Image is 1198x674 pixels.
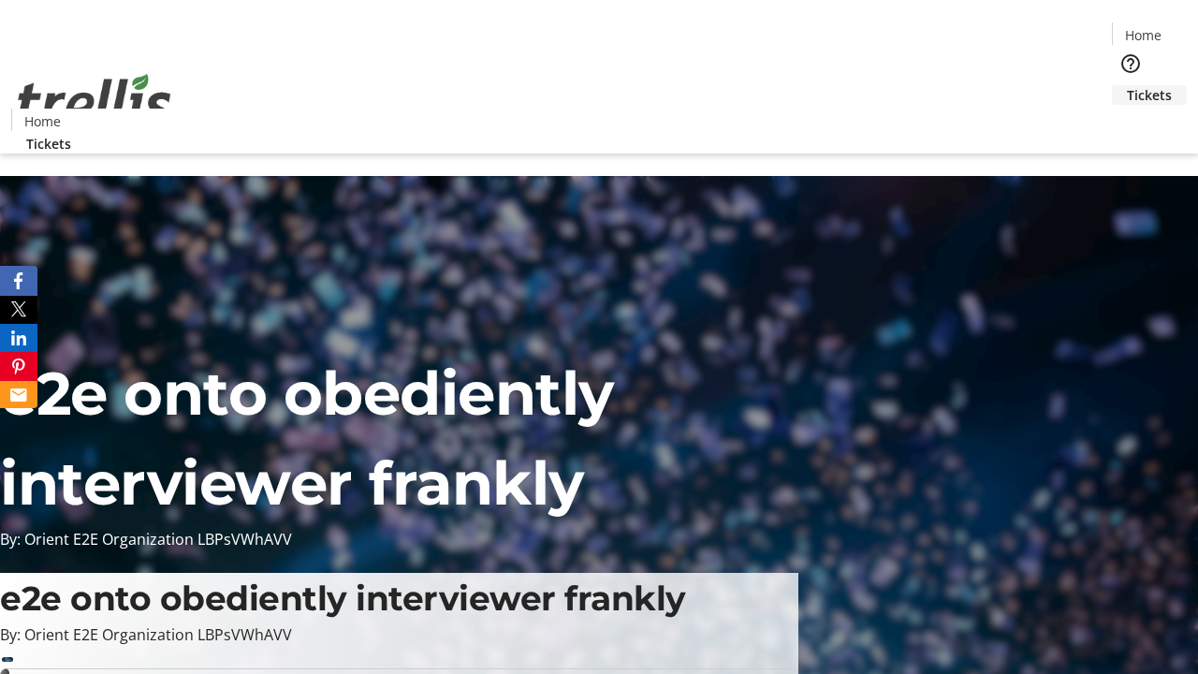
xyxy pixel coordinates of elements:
[11,134,86,154] a: Tickets
[11,53,178,147] img: Orient E2E Organization LBPsVWhAVV's Logo
[1112,45,1149,82] button: Help
[26,134,71,154] span: Tickets
[1112,105,1149,142] button: Cart
[1112,85,1187,105] a: Tickets
[1125,25,1161,45] span: Home
[1113,25,1173,45] a: Home
[1127,85,1172,105] span: Tickets
[24,111,61,131] span: Home
[12,111,72,131] a: Home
